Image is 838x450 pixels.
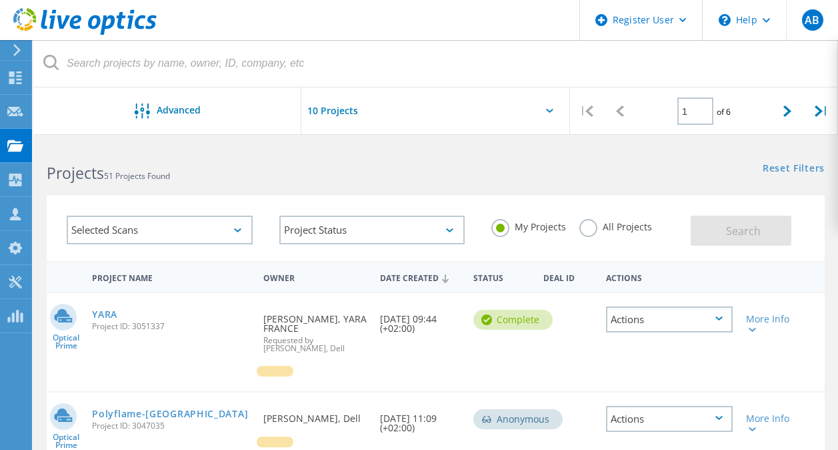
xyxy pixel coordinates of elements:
b: Projects [47,162,104,184]
div: | [805,87,838,135]
div: | [570,87,603,135]
div: Actions [606,306,733,332]
span: Project ID: 3051337 [92,322,250,330]
div: Date Created [373,264,467,290]
span: Search [726,224,761,238]
div: Owner [257,264,373,289]
span: Advanced [157,105,201,115]
div: Anonymous [473,409,563,429]
div: Actions [606,406,733,432]
svg: \n [719,14,731,26]
a: Live Optics Dashboard [13,28,157,37]
span: Optical Prime [47,433,85,449]
span: of 6 [717,106,731,118]
div: [PERSON_NAME], YARA FRANCE [257,293,373,366]
div: Project Name [85,264,257,289]
div: Project Status [279,216,465,244]
label: All Projects [579,219,652,232]
div: [PERSON_NAME], Dell [257,393,373,437]
div: Deal Id [537,264,599,289]
div: Complete [473,310,553,330]
span: Optical Prime [47,334,85,350]
div: Actions [599,264,739,289]
span: Requested by [PERSON_NAME], Dell [263,336,367,353]
button: Search [691,216,791,246]
span: 51 Projects Found [104,170,170,182]
a: Reset Filters [763,164,825,175]
div: More Info [746,414,795,433]
a: YARA [92,310,117,319]
div: [DATE] 09:44 (+02:00) [373,293,467,347]
label: My Projects [491,219,566,232]
span: Project ID: 3047035 [92,422,250,430]
span: AB [805,15,819,25]
a: Polyflame-[GEOGRAPHIC_DATA] [92,409,248,419]
div: Status [467,264,537,289]
div: Selected Scans [67,216,253,244]
div: [DATE] 11:09 (+02:00) [373,393,467,446]
div: More Info [746,314,795,333]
